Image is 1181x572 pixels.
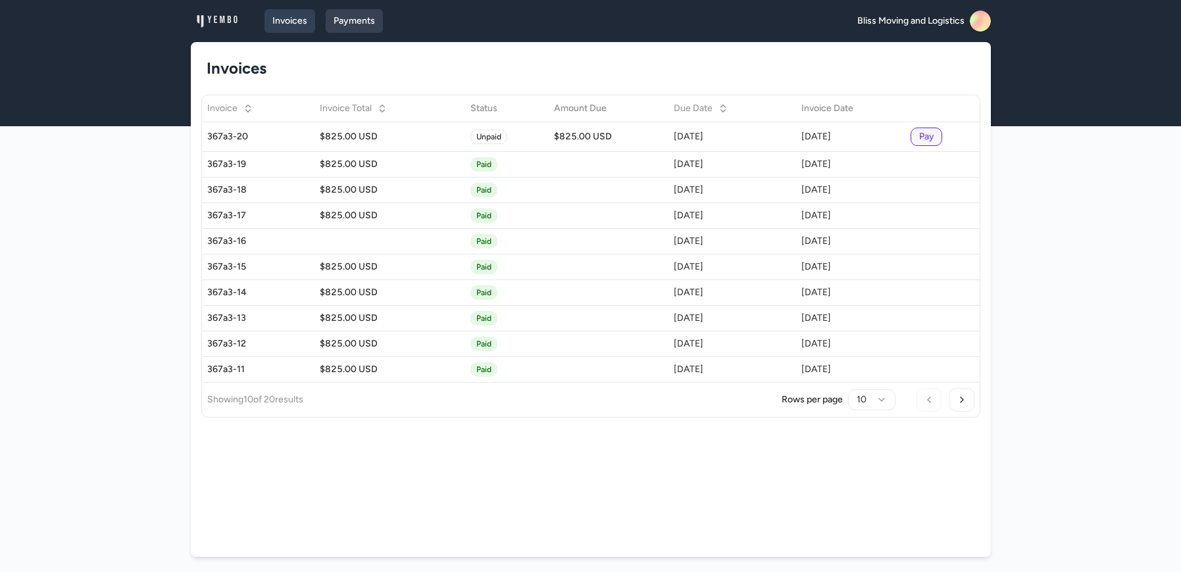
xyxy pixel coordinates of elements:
div: [DATE] [801,260,900,274]
div: [DATE] [801,337,900,350]
span: Unpaid [470,130,507,144]
span: Paid [470,285,497,300]
div: $825.00 USD [320,158,460,171]
div: $825.00 USD [320,209,460,222]
div: [DATE] [801,158,900,171]
div: 367a3-11 [207,363,310,376]
p: Rows per page [782,393,843,406]
span: Invoice [207,102,238,115]
span: Paid [470,234,497,249]
h1: Invoices [207,58,965,79]
div: [DATE] [801,363,900,376]
div: $825.00 USD [320,363,460,376]
div: [DATE] [674,158,791,171]
div: [DATE] [674,363,791,376]
a: Payments [326,9,383,33]
span: Paid [470,337,497,351]
a: Bliss Moving and Logistics [857,11,991,32]
div: [DATE] [674,337,791,350]
p: Showing 10 of 20 results [207,393,303,406]
div: 367a3-14 [207,286,310,299]
div: $825.00 USD [320,260,460,274]
div: [DATE] [801,209,900,222]
span: Due Date [674,102,713,115]
span: Bliss Moving and Logistics [857,14,965,28]
div: $825.00 USD [320,286,460,299]
div: [DATE] [801,235,900,248]
th: Status [465,95,548,122]
span: Paid [470,157,497,172]
span: Paid [470,208,497,223]
div: 367a3-13 [207,312,310,325]
span: Paid [470,362,497,377]
div: 367a3-20 [207,130,310,143]
div: [DATE] [674,235,791,248]
div: 367a3-16 [207,235,310,248]
div: 367a3-12 [207,337,310,350]
span: Paid [470,183,497,197]
span: Paid [470,260,497,274]
a: Invoices [264,9,315,33]
button: Pay [911,128,942,146]
span: Paid [470,311,497,325]
div: $825.00 USD [320,183,460,197]
div: $825.00 USD [320,337,460,350]
div: $825.00 USD [320,312,460,325]
img: logo_1739579967.png [196,11,238,32]
div: $825.00 USD [320,130,460,143]
div: 367a3-18 [207,183,310,197]
span: Invoice Total [320,102,372,115]
div: [DATE] [674,286,791,299]
div: [DATE] [801,312,900,325]
div: [DATE] [801,183,900,197]
div: $825.00 USD [554,130,663,143]
th: Invoice Date [796,95,905,122]
div: [DATE] [674,209,791,222]
th: Amount Due [549,95,668,122]
div: [DATE] [801,130,900,143]
div: [DATE] [801,286,900,299]
div: 367a3-17 [207,209,310,222]
div: 367a3-15 [207,260,310,274]
button: Due Date [666,97,736,120]
div: [DATE] [674,312,791,325]
div: 367a3-19 [207,158,310,171]
div: [DATE] [674,183,791,197]
button: Invoice Total [312,97,395,120]
button: Invoice [199,97,261,120]
div: [DATE] [674,130,791,143]
div: [DATE] [674,260,791,274]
